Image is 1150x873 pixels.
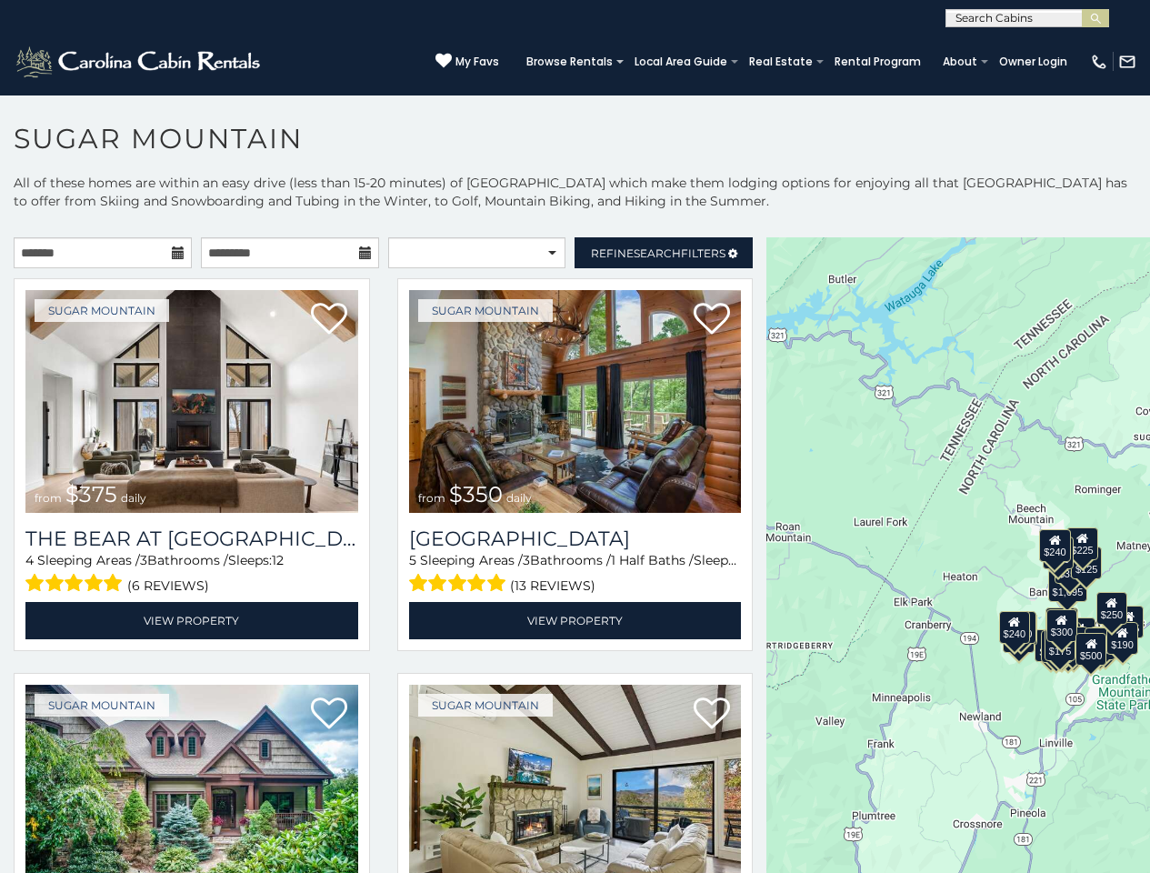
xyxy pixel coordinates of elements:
[418,299,553,322] a: Sugar Mountain
[35,491,62,505] span: from
[1096,592,1127,625] div: $250
[1071,547,1102,579] div: $125
[737,552,749,568] span: 12
[272,552,284,568] span: 12
[25,602,358,639] a: View Property
[1039,529,1070,562] div: $240
[1048,569,1088,602] div: $1,095
[506,491,532,505] span: daily
[1045,607,1076,640] div: $190
[65,481,117,507] span: $375
[449,481,503,507] span: $350
[25,527,358,551] h3: The Bear At Sugar Mountain
[409,290,742,513] img: 1714398141_thumbnail.jpeg
[311,696,347,734] a: Add to favorites
[694,301,730,339] a: Add to favorites
[409,527,742,551] h3: Grouse Moor Lodge
[409,552,416,568] span: 5
[1090,53,1108,71] img: phone-regular-white.png
[1106,622,1137,655] div: $190
[418,694,553,717] a: Sugar Mountain
[634,246,681,260] span: Search
[591,246,725,260] span: Refine Filters
[825,49,930,75] a: Rental Program
[999,611,1030,644] div: $240
[14,44,265,80] img: White-1-2.png
[575,237,753,268] a: RefineSearchFilters
[25,290,358,513] a: from $375 daily
[127,574,209,597] span: (6 reviews)
[611,552,694,568] span: 1 Half Baths /
[409,527,742,551] a: [GEOGRAPHIC_DATA]
[510,574,595,597] span: (13 reviews)
[121,491,146,505] span: daily
[35,299,169,322] a: Sugar Mountain
[409,602,742,639] a: View Property
[418,491,445,505] span: from
[409,551,742,597] div: Sleeping Areas / Bathrooms / Sleeps:
[140,552,147,568] span: 3
[990,49,1076,75] a: Owner Login
[1085,627,1115,660] div: $195
[35,694,169,717] a: Sugar Mountain
[1045,628,1075,661] div: $175
[25,290,358,513] img: 1714387646_thumbnail.jpeg
[455,54,499,70] span: My Favs
[625,49,736,75] a: Local Area Guide
[1113,606,1144,638] div: $155
[409,290,742,513] a: from $350 daily
[25,527,358,551] a: The Bear At [GEOGRAPHIC_DATA]
[25,552,34,568] span: 4
[740,49,822,75] a: Real Estate
[934,49,986,75] a: About
[25,551,358,597] div: Sleeping Areas / Bathrooms / Sleeps:
[1066,527,1097,560] div: $225
[523,552,530,568] span: 3
[1118,53,1136,71] img: mail-regular-white.png
[1046,609,1077,642] div: $300
[435,53,499,71] a: My Favs
[311,301,347,339] a: Add to favorites
[517,49,622,75] a: Browse Rentals
[694,696,730,734] a: Add to favorites
[1041,630,1072,663] div: $155
[1075,633,1106,666] div: $500
[1065,617,1095,650] div: $200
